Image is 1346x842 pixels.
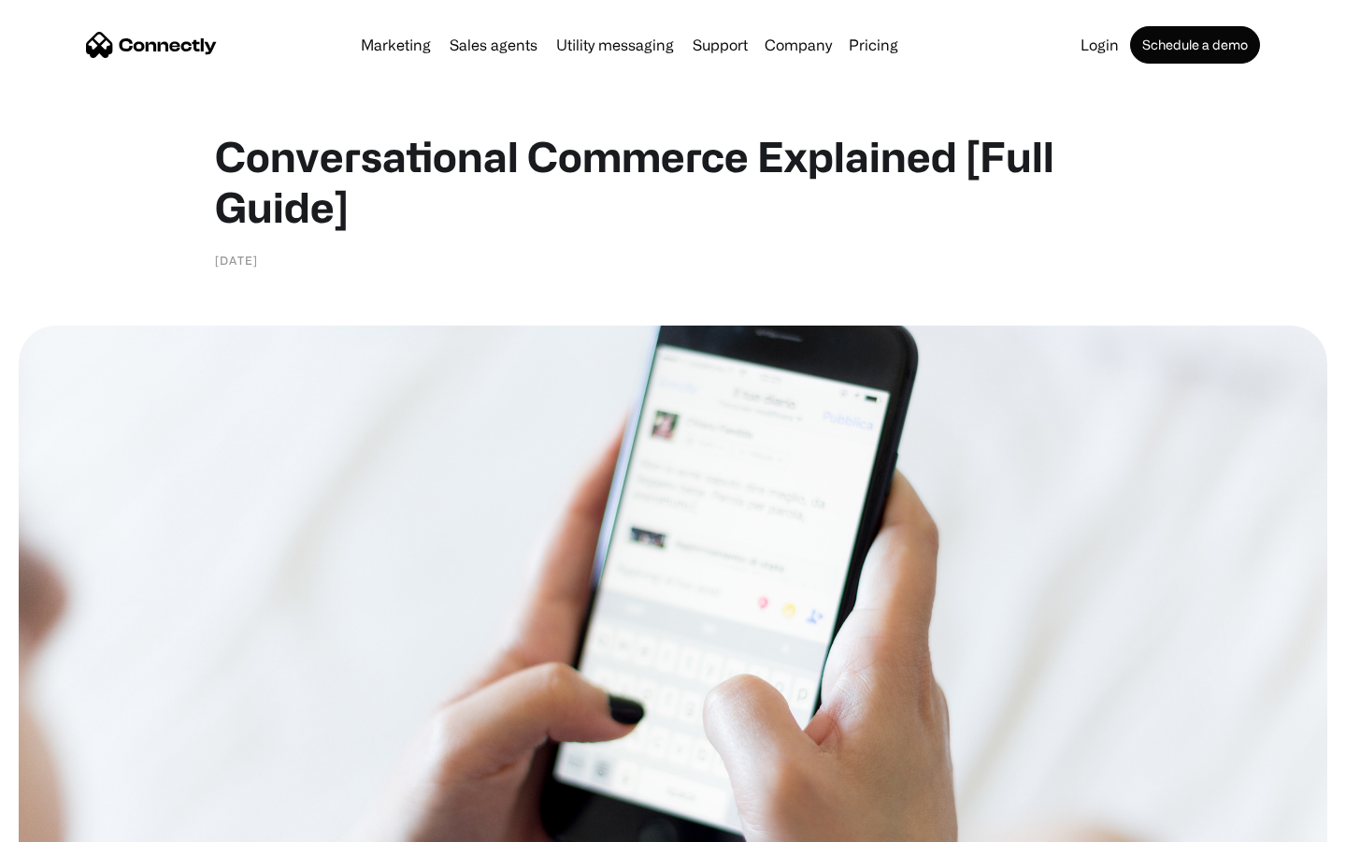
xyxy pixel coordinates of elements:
a: Sales agents [442,37,545,52]
h1: Conversational Commerce Explained [Full Guide] [215,131,1131,232]
a: Login [1073,37,1126,52]
div: [DATE] [215,251,258,269]
a: Marketing [353,37,438,52]
a: Support [685,37,755,52]
a: Utility messaging [549,37,681,52]
a: Schedule a demo [1130,26,1260,64]
a: Pricing [841,37,906,52]
div: Company [765,32,832,58]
